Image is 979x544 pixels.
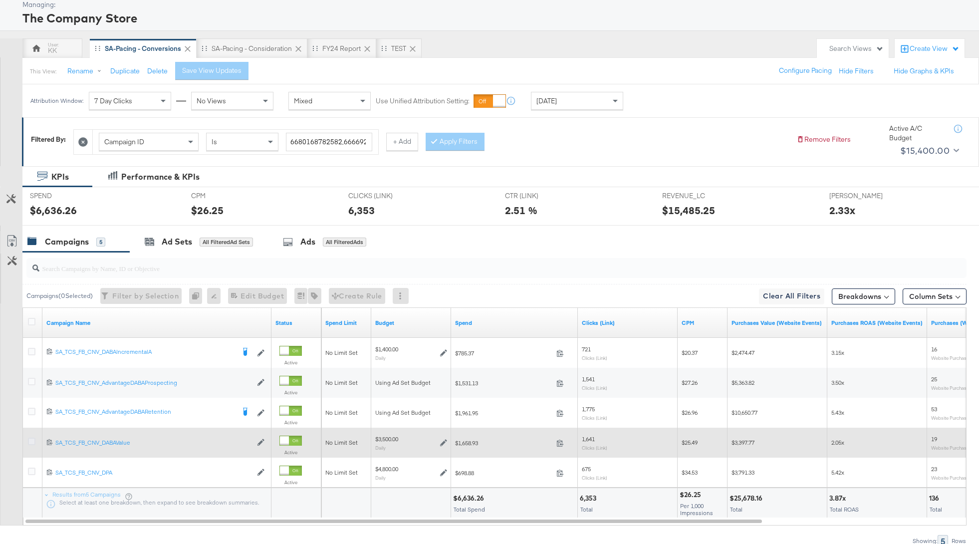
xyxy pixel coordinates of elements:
[680,502,713,517] span: Per 1,000 Impressions
[386,133,418,151] button: + Add
[763,290,820,302] span: Clear All Filters
[162,236,192,248] div: Ad Sets
[505,203,537,218] div: 2.51 %
[829,494,849,503] div: 3.87x
[325,469,358,476] span: No Limit Set
[889,124,944,142] div: Active A/C Budget
[582,405,595,413] span: 1,775
[582,319,674,327] a: The number of clicks on links appearing on your ad or Page that direct people to your sites off F...
[191,203,224,218] div: $26.25
[30,203,77,218] div: $6,636.26
[732,379,754,386] span: $5,363.82
[453,494,487,503] div: $6,636.26
[110,66,140,76] button: Duplicate
[212,137,217,146] span: Is
[580,494,599,503] div: 6,353
[26,291,93,300] div: Campaigns ( 0 Selected)
[55,469,252,477] div: SA_TCS_FB_CNV_DPA
[931,375,937,383] span: 25
[104,137,144,146] span: Campaign ID
[732,349,754,356] span: $2,474.47
[772,62,839,80] button: Configure Pacing
[582,385,607,391] sub: Clicks (Link)
[931,435,937,443] span: 19
[930,506,942,513] span: Total
[896,143,961,159] button: $15,400.00
[375,409,447,417] div: Using Ad Set Budget
[55,408,235,418] a: SA_TCS_FB_CNV_AdvantageDABARetention
[39,255,880,274] input: Search Campaigns by Name, ID or Objective
[375,379,447,387] div: Using Ad Set Budget
[147,66,168,76] button: Delete
[312,45,318,51] div: Drag to reorder tab
[275,319,317,327] a: Shows the current state of your Ad Campaign.
[903,288,967,304] button: Column Sets
[682,409,698,416] span: $26.96
[455,469,552,477] span: $698.88
[455,319,574,327] a: The total amount spent to date.
[582,355,607,361] sub: Clicks (Link)
[279,449,302,456] label: Active
[375,345,398,353] div: $1,400.00
[31,135,66,144] div: Filtered By:
[279,389,302,396] label: Active
[582,465,591,473] span: 675
[375,355,386,361] sub: Daily
[830,506,859,513] span: Total ROAS
[279,419,302,426] label: Active
[325,379,358,386] span: No Limit Set
[325,439,358,446] span: No Limit Set
[839,66,874,76] button: Hide Filters
[682,349,698,356] span: $20.37
[55,439,252,447] a: SA_TCS_FB_CNV_DABAValue
[95,45,100,51] div: Drag to reorder tab
[894,66,954,76] button: Hide Graphs & KPIs
[454,506,485,513] span: Total Spend
[55,469,252,477] a: SA_TCS_FB_CNV_DPA
[325,319,367,327] a: If set, this is the maximum spend for your campaign.
[931,385,972,391] sub: Website Purchases
[55,408,235,416] div: SA_TCS_FB_CNV_AdvantageDABARetention
[796,135,851,144] button: Remove Filters
[22,9,967,26] div: The Company Store
[829,203,855,218] div: 2.33x
[505,191,580,201] span: CTR (LINK)
[832,288,895,304] button: Breakdowns
[732,469,754,476] span: $3,791.33
[60,62,112,80] button: Rename
[279,359,302,366] label: Active
[929,494,942,503] div: 136
[191,191,266,201] span: CPM
[582,345,591,353] span: 721
[580,506,593,513] span: Total
[212,44,292,53] div: SA-Pacing - Consideration
[381,45,387,51] div: Drag to reorder tab
[536,96,557,105] span: [DATE]
[46,319,267,327] a: Your campaign name.
[197,96,226,105] span: No Views
[375,435,398,443] div: $3,500.00
[94,96,132,105] span: 7 Day Clicks
[682,439,698,446] span: $25.49
[325,409,358,416] span: No Limit Set
[45,236,89,248] div: Campaigns
[348,191,423,201] span: CLICKS (LINK)
[294,96,312,105] span: Mixed
[910,44,960,54] div: Create View
[55,379,252,387] a: SA_TCS_FB_CNV_AdvantageDABAProspecting
[300,236,315,248] div: Ads
[931,465,937,473] span: 23
[48,46,57,55] div: KK
[931,355,972,361] sub: Website Purchases
[375,319,447,327] a: The maximum amount you're willing to spend on your ads, on average each day or over the lifetime ...
[121,171,200,183] div: Performance & KPIs
[732,439,754,446] span: $3,397.77
[829,44,884,53] div: Search Views
[55,348,235,356] div: SA_TCS_FB_CNV_DABAIncrementalA
[759,288,824,304] button: Clear All Filters
[831,319,923,327] a: The total value of the purchase actions divided by spend tracked by your Custom Audience pixel on...
[325,349,358,356] span: No Limit Set
[582,415,607,421] sub: Clicks (Link)
[55,348,235,358] a: SA_TCS_FB_CNV_DABAIncrementalA
[831,469,844,476] span: 5.42x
